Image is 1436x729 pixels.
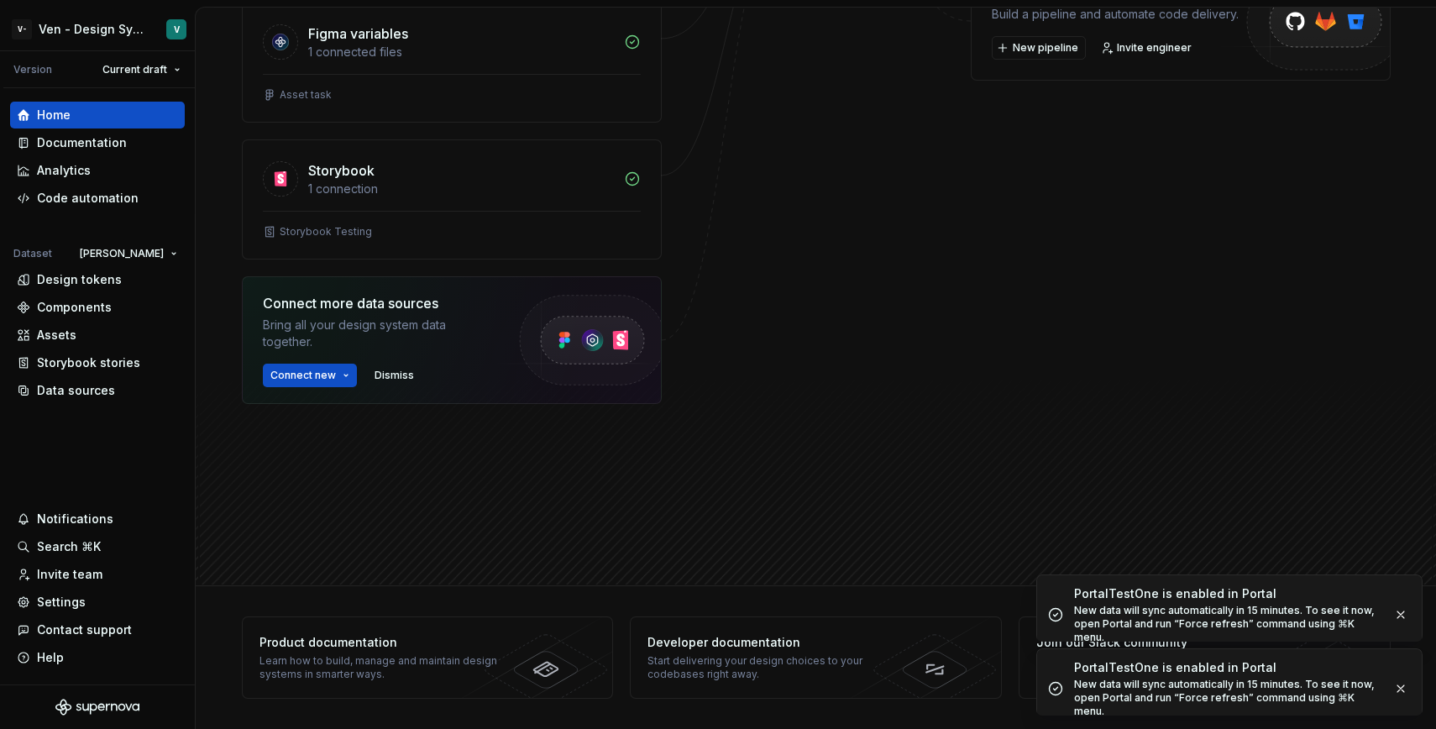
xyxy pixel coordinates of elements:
a: Code automation [10,185,185,212]
div: V [174,23,180,36]
div: Connect more data sources [263,293,490,313]
div: Learn how to build, manage and maintain design systems in smarter ways. [259,654,504,681]
div: Invite team [37,566,102,583]
a: Settings [10,589,185,616]
a: Home [10,102,185,128]
div: Build a pipeline and automate code delivery. [992,6,1239,23]
button: Notifications [10,506,185,532]
a: Design tokens [10,266,185,293]
div: PortalTestOne is enabled in Portal [1074,659,1380,676]
div: Ven - Design System Test [39,21,146,38]
div: Assets [37,327,76,344]
a: Join our Slack communityConnect and learn with other design system practitioners. [1019,616,1391,699]
div: Start delivering your design choices to your codebases right away. [647,654,892,681]
button: Contact support [10,616,185,643]
div: 1 connected files [308,44,614,60]
span: [PERSON_NAME] [80,247,164,260]
svg: Supernova Logo [55,699,139,716]
span: Connect new [270,369,336,382]
div: Home [37,107,71,123]
div: Storybook Testing [280,225,372,239]
a: Data sources [10,377,185,404]
button: V-Ven - Design System TestV [3,11,191,47]
a: Invite engineer [1096,36,1199,60]
div: Search ⌘K [37,538,101,555]
a: Storybook1 connectionStorybook Testing [242,139,662,260]
div: V- [12,19,32,39]
div: Components [37,299,112,316]
span: Invite engineer [1117,41,1192,55]
a: Figma variables1 connected filesAsset task [242,3,662,123]
div: 1 connection [308,181,614,197]
div: Notifications [37,511,113,527]
button: Connect new [263,364,357,387]
div: Settings [37,594,86,611]
div: Design tokens [37,271,122,288]
div: Version [13,63,52,76]
a: Components [10,294,185,321]
a: Developer documentationStart delivering your design choices to your codebases right away. [630,616,1002,699]
a: Analytics [10,157,185,184]
div: New data will sync automatically in 15 minutes. To see it now, open Portal and run “Force refresh... [1074,678,1380,718]
button: Search ⌘K [10,533,185,560]
div: Data sources [37,382,115,399]
div: Storybook [308,160,375,181]
a: Documentation [10,129,185,156]
div: Figma variables [308,24,408,44]
span: Dismiss [375,369,414,382]
div: PortalTestOne is enabled in Portal [1074,585,1380,602]
button: [PERSON_NAME] [72,242,185,265]
span: New pipeline [1013,41,1078,55]
div: Product documentation [259,634,504,651]
button: Dismiss [367,364,422,387]
div: New data will sync automatically in 15 minutes. To see it now, open Portal and run “Force refresh... [1074,604,1380,644]
div: Code automation [37,190,139,207]
a: Storybook stories [10,349,185,376]
span: Current draft [102,63,167,76]
button: New pipeline [992,36,1086,60]
div: Documentation [37,134,127,151]
div: Developer documentation [647,634,892,651]
a: Product documentationLearn how to build, manage and maintain design systems in smarter ways. [242,616,614,699]
div: Contact support [37,621,132,638]
div: Bring all your design system data together. [263,317,490,350]
button: Current draft [95,58,188,81]
div: Dataset [13,247,52,260]
div: Asset task [280,88,332,102]
a: Invite team [10,561,185,588]
div: Storybook stories [37,354,140,371]
button: Help [10,644,185,671]
div: Help [37,649,64,666]
div: Analytics [37,162,91,179]
a: Assets [10,322,185,349]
